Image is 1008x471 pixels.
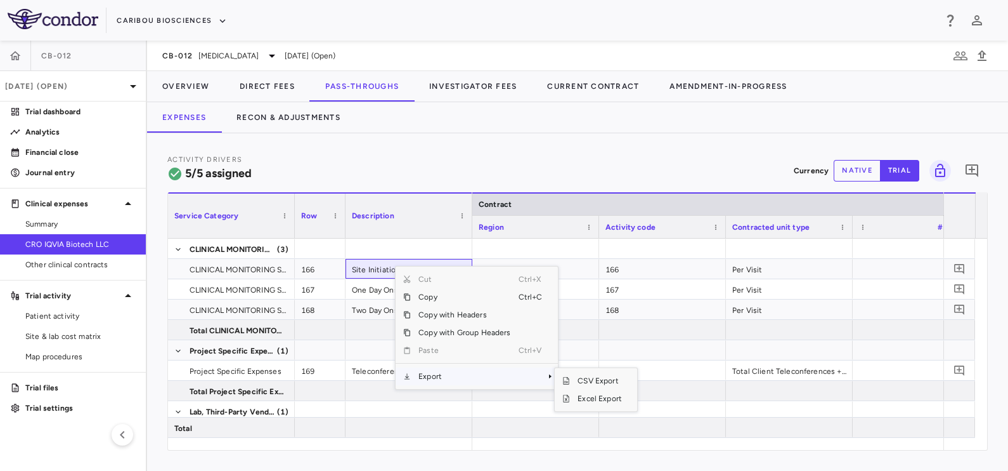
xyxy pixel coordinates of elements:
span: Map procedures [25,351,136,362]
div: 151.00 [853,361,979,380]
div: 169 [295,361,346,380]
span: Activity Drivers [167,156,242,164]
span: Total CLINICAL MONITORING SERVICES - SITE SELECTION TO SITE CLOSE-OUT [190,321,287,341]
span: (1) [277,341,288,361]
span: CLINICAL MONITORING SERVICES - SITE SELECTION TO SITE CLOSE-OUT [190,300,287,321]
span: Excel Export [570,390,630,408]
span: Ctrl+V [519,342,546,359]
span: Summary [25,218,136,230]
button: Expenses [147,102,221,133]
div: — [853,418,979,437]
button: Add comment [951,362,968,379]
div: 166 [599,259,726,279]
img: logo-full-SnFGN8VE.png [8,9,98,29]
span: Contracted unit type [732,223,810,232]
span: (1) [277,402,288,422]
span: Copy with Group Headers [411,324,518,342]
p: [DATE] (Open) [5,81,126,92]
span: Copy [411,288,518,306]
p: Trial files [25,382,136,394]
button: Add comment [951,260,968,277]
button: Pass-Throughs [310,71,414,102]
button: Add comment [951,281,968,298]
span: CLINICAL MONITORING SERVICES - SITE SELECTION TO SITE CLOSE-OUT [190,260,287,280]
span: Total [174,418,192,439]
button: Direct Fees [224,71,310,102]
span: Ctrl+X [519,270,546,288]
svg: Add comment [953,303,966,315]
span: Export [411,368,518,385]
span: Region [479,223,504,232]
div: 166 [295,259,346,279]
span: Project Specific Expenses [190,361,281,381]
div: Per Visit [726,300,853,319]
span: CSV Export [570,372,630,390]
p: Journal entry [25,167,136,178]
div: 5.00 [853,300,979,319]
span: Row [301,211,317,220]
div: Teleconferences [346,361,472,380]
button: trial [880,160,919,182]
div: One Day Onsite Monitoring Visits ([GEOGRAPHIC_DATA]) [346,279,472,299]
p: Trial settings [25,402,136,414]
span: CLINICAL MONITORING SERVICES - SITE SELECTION TO SITE CLOSE-OUT [190,239,276,260]
div: Site Initiation Visits ([GEOGRAPHIC_DATA]) [346,259,472,279]
div: 168 [295,300,346,319]
span: Contract [479,200,512,209]
span: # of Units [938,223,974,232]
div: — [853,401,979,421]
span: CLINICAL MONITORING SERVICES - SITE SELECTION TO SITE CLOSE-OUT [190,280,287,300]
span: CB-012 [162,51,193,61]
p: Currency [794,165,829,176]
span: You do not have permission to lock or unlock grids [924,160,951,182]
div: Per Visit [726,259,853,279]
div: Per Visit [726,279,853,299]
span: Project Specific Expenses [190,341,276,361]
button: Recon & Adjustments [221,102,356,133]
p: Financial close [25,147,136,158]
div: Two Day Onsite Monitoring Visits ([GEOGRAPHIC_DATA]) [346,300,472,319]
span: Total Project Specific Expenses [190,381,287,402]
svg: Add comment [953,283,966,295]
span: Description [352,211,394,220]
div: 168 [599,300,726,319]
button: Amendment-In-Progress [654,71,802,102]
span: Patient activity [25,310,136,322]
p: Trial activity [25,290,120,302]
div: — [853,340,979,360]
span: Paste [411,342,518,359]
div: [GEOGRAPHIC_DATA] [472,259,599,279]
span: (3) [277,239,288,260]
h6: 5/5 assigned [185,165,252,182]
button: Investigator Fees [414,71,532,102]
button: Overview [147,71,224,102]
div: 169 [599,361,726,380]
span: Copy with Headers [411,306,518,324]
div: SubMenu [554,368,638,412]
div: — [853,239,979,258]
svg: Add comment [964,163,979,178]
div: 2.00 [853,279,979,299]
div: 3.00 [853,259,979,279]
p: Analytics [25,126,136,138]
span: CB-012 [41,51,72,61]
span: Activity code [605,223,656,232]
div: Total Client Teleconferences + Study Months x 2 [726,361,853,380]
button: Add comment [961,160,983,182]
div: — [853,381,979,401]
button: native [834,160,881,182]
button: Current Contract [532,71,654,102]
span: Cut [411,270,518,288]
span: CRO IQVIA Biotech LLC [25,239,136,250]
span: Lab, Third-Party Vendors, and Other Services [190,402,276,422]
button: Add comment [951,301,968,318]
div: — [853,320,979,340]
span: Service Category [174,211,238,220]
span: [DATE] (Open) [285,50,336,62]
span: [MEDICAL_DATA] [198,50,259,62]
p: Clinical expenses [25,198,120,209]
span: Ctrl+C [519,288,546,306]
button: Caribou Biosciences [117,11,227,31]
svg: Add comment [953,364,966,376]
div: 167 [295,279,346,299]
